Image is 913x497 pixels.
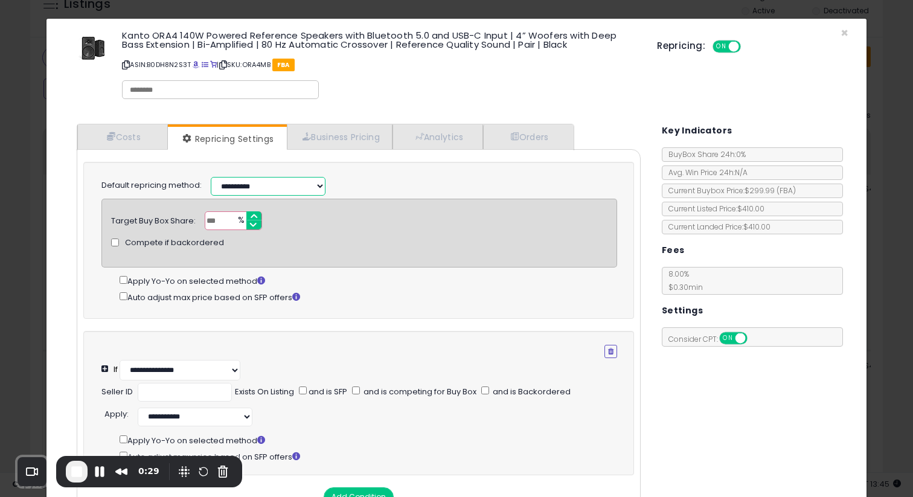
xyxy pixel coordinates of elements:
[720,333,735,344] span: ON
[777,185,796,196] span: ( FBA )
[120,274,618,287] div: Apply Yo-Yo on selected method
[662,222,770,232] span: Current Landed Price: $410.00
[104,405,129,420] div: :
[662,185,796,196] span: Current Buybox Price:
[202,60,208,69] a: All offer listings
[235,386,294,398] div: Exists On Listing
[287,124,392,149] a: Business Pricing
[662,204,764,214] span: Current Listed Price: $410.00
[104,408,127,420] span: Apply
[662,243,685,258] h5: Fees
[662,167,748,178] span: Avg. Win Price 24h: N/A
[111,211,196,227] div: Target Buy Box Share:
[662,303,703,318] h5: Settings
[168,127,286,151] a: Repricing Settings
[231,212,250,230] span: %
[483,124,572,149] a: Orders
[125,237,224,249] span: Compete if backordered
[841,24,848,42] span: ×
[362,386,476,397] span: and is competing for Buy Box
[101,180,202,191] label: Default repricing method:
[272,59,295,71] span: FBA
[739,42,758,52] span: OFF
[392,124,483,149] a: Analytics
[745,333,764,344] span: OFF
[662,334,763,344] span: Consider CPT:
[122,55,639,74] p: ASIN: B0DH8N2S3T | SKU: ORA4MB
[307,386,347,397] span: and is SFP
[745,185,796,196] span: $299.99
[122,31,639,49] h3: Kanto ORA4 140W Powered Reference Speakers with Bluetooth 5.0 and USB-C Input | 4” Woofers with D...
[210,60,217,69] a: Your listing only
[714,42,729,52] span: ON
[77,124,168,149] a: Costs
[662,269,703,292] span: 8.00 %
[193,60,199,69] a: BuyBox page
[657,41,705,51] h5: Repricing:
[662,149,746,159] span: BuyBox Share 24h: 0%
[608,348,613,355] i: Remove Condition
[74,31,110,67] img: 31sUqdWafoL._SL60_.jpg
[662,123,732,138] h5: Key Indicators
[101,386,133,398] div: Seller ID
[120,290,618,304] div: Auto adjust max price based on SFP offers
[662,282,703,292] span: $0.30 min
[120,433,628,447] div: Apply Yo-Yo on selected method
[491,386,571,397] span: and is Backordered
[120,449,628,463] div: Auto adjust max price based on SFP offers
